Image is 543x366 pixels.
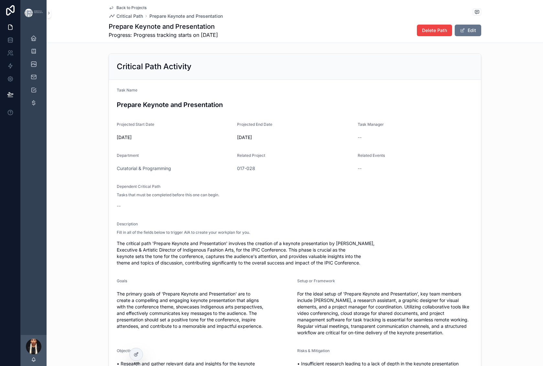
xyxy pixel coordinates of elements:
span: [DATE] [117,134,232,141]
a: Curatorial & Programming [117,165,171,172]
span: Dependent Critical Path [117,184,160,189]
span: -- [358,165,362,172]
h2: Critical Path Activity [117,61,191,72]
span: The primary goals of 'Prepare Keynote and Presentation' are to create a compelling and engaging k... [117,291,292,329]
span: Tasks that must be completed before this one can begin. [117,192,219,198]
div: scrollable content [21,26,47,121]
button: Edit [455,25,481,36]
span: -- [358,134,362,141]
span: Related Project [237,153,265,158]
span: Projected Start Date [117,122,154,127]
span: -- [117,203,121,209]
h3: Prepare Keynote and Presentation [117,100,383,110]
span: Setup or Framework [297,278,335,283]
span: Description [117,221,138,226]
span: Objectives [117,348,136,353]
a: 017-028 [237,165,255,172]
span: Task Name [117,88,137,92]
span: Fill in all of the fields below to trigger AIA to create your workplan for you. [117,230,250,235]
button: Delete Path [417,25,452,36]
span: The critical path 'Prepare Keynote and Presentation' involves the creation of a keynote presentat... [117,240,383,266]
span: Goals [117,278,127,283]
span: For the ideal setup of 'Prepare Keynote and Presentation', key team members include [PERSON_NAME]... [297,291,473,336]
span: Task Manager [358,122,384,127]
span: [DATE] [237,134,353,141]
span: Department [117,153,139,158]
img: App logo [25,9,43,17]
a: Prepare Keynote and Presentation [149,13,223,19]
span: Risks & Mitigation [297,348,330,353]
span: Back to Projects [116,5,147,10]
span: Critical Path [116,13,143,19]
span: Related Events [358,153,385,158]
h1: Prepare Keynote and Presentation [109,22,218,31]
span: Progress: Progress tracking starts on [DATE] [109,31,218,39]
a: Critical Path [109,13,143,19]
span: Delete Path [422,27,447,34]
a: Back to Projects [109,5,147,10]
span: Projected End Date [237,122,272,127]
